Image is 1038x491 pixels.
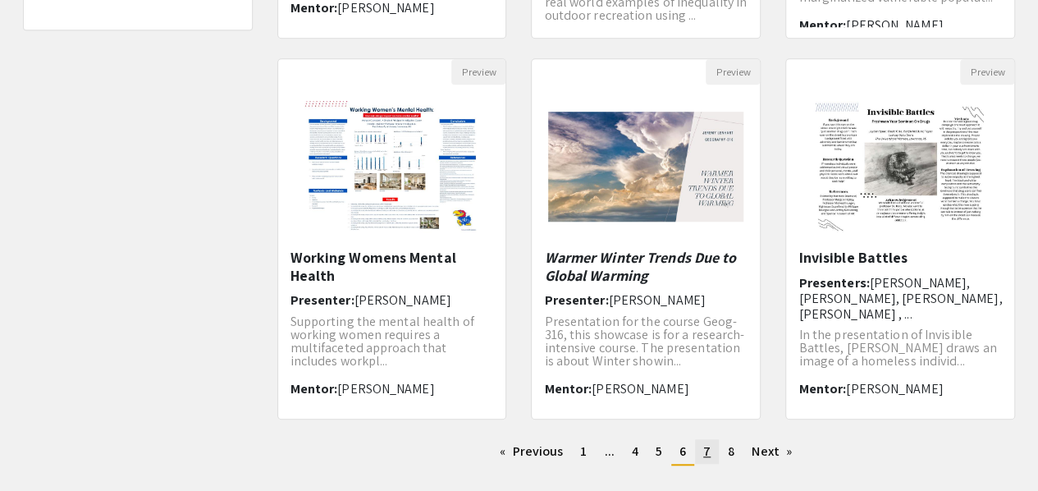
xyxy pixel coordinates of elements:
span: [PERSON_NAME] [354,291,451,309]
div: Open Presentation <p>Working Womens Mental Health</p> [277,58,507,420]
em: Warmer Winter Trends Due to Global Warming [544,248,736,285]
span: Mentor: [798,380,846,397]
button: Preview [451,59,505,85]
span: ... [604,443,614,460]
span: [PERSON_NAME] [846,380,943,397]
a: Next page [743,439,800,464]
img: <p>Working Womens Mental Health</p> [288,85,496,249]
iframe: Chat [12,417,70,479]
h5: Working Womens Mental Health [290,249,494,284]
span: 4 [632,443,638,460]
img: <p><em style="color: rgb(0, 30, 46);">Warmer Winter Trends Due to Global Warming</em></p> [532,95,760,238]
span: Supporting the mental health of working women requires a multifaceted approach that includes work... [290,313,474,369]
h5: Invisible Battles [798,249,1002,267]
span: Mentor: [290,380,338,397]
span: [PERSON_NAME] [337,380,434,397]
img: <p>Invisible Battles</p> [799,85,1002,249]
span: [PERSON_NAME] [846,16,943,34]
p: Presentation for the course Geog-316, this showcase is for a research-intensive course. The prese... [544,315,748,368]
span: 5 [656,443,662,460]
div: Open Presentation <p><em style="color: rgb(0, 30, 46);">Warmer Winter Trends Due to Global Warmin... [531,58,761,420]
span: 1 [580,443,587,460]
span: [PERSON_NAME] [592,380,688,397]
button: Preview [706,59,760,85]
h6: Presenter: [290,292,494,308]
span: 6 [679,443,686,460]
span: 8 [728,443,734,460]
a: Previous page [492,439,571,464]
div: Open Presentation <p>Invisible Battles</p> [785,58,1015,420]
button: Preview [960,59,1014,85]
span: [PERSON_NAME], [PERSON_NAME], [PERSON_NAME], [PERSON_NAME] , ... [798,274,1002,323]
span: In the presentation of Invisible Battles, [PERSON_NAME] draws an image of a homeless individ... [798,326,996,369]
span: Mentor: [544,380,592,397]
span: 7 [703,443,711,460]
h6: Presenters: [798,275,1002,323]
ul: Pagination [277,439,1016,466]
span: Mentor: [798,16,846,34]
span: [PERSON_NAME] [608,291,705,309]
h6: Presenter: [544,292,748,308]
